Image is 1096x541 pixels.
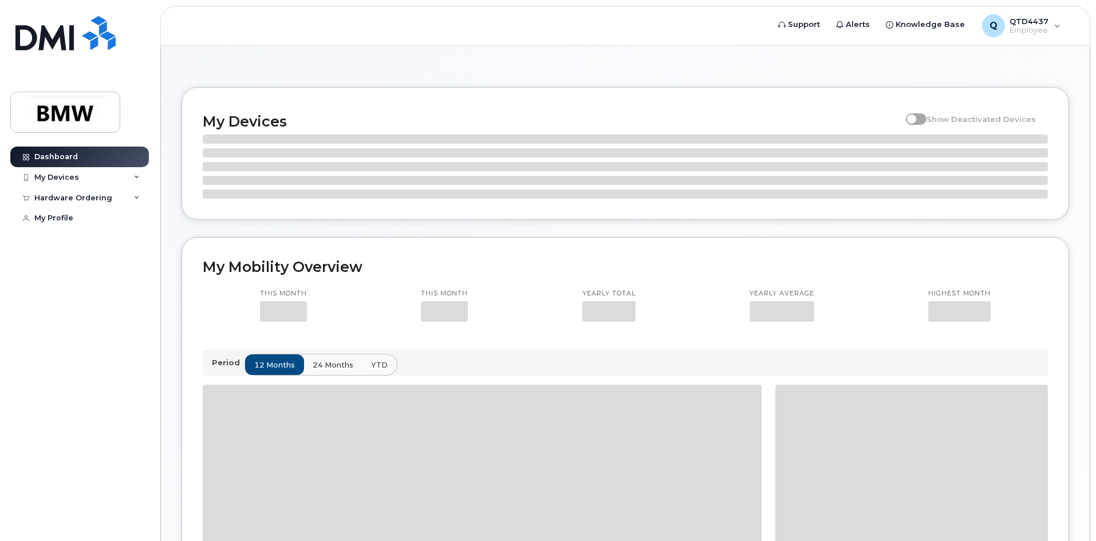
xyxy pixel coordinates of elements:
[582,289,636,298] p: Yearly total
[928,289,991,298] p: Highest month
[371,360,388,370] span: YTD
[927,114,1036,124] span: Show Deactivated Devices
[212,357,245,368] p: Period
[203,113,900,130] h2: My Devices
[906,108,915,117] input: Show Deactivated Devices
[313,360,353,370] span: 24 months
[260,289,307,298] p: This month
[750,289,814,298] p: Yearly average
[421,289,468,298] p: This month
[203,258,1048,275] h2: My Mobility Overview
